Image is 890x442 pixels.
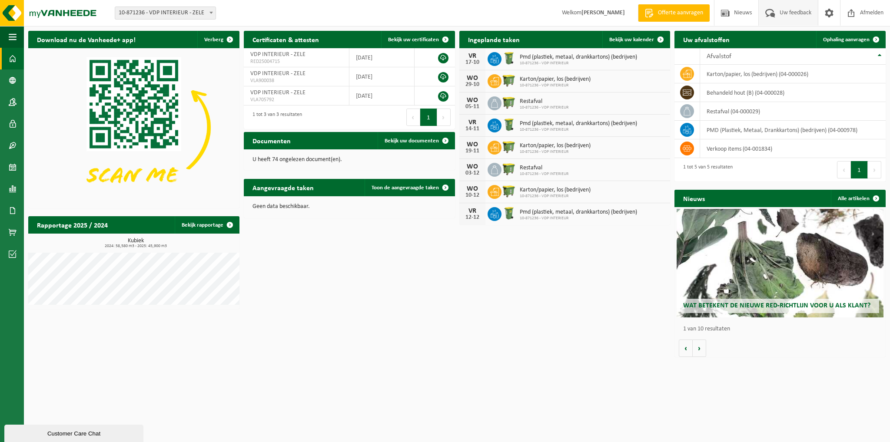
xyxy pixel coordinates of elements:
span: 10-871236 - VDP INTERIEUR - ZELE [115,7,216,20]
a: Wat betekent de nieuwe RED-richtlijn voor u als klant? [677,209,883,317]
button: Vorige [679,340,693,357]
img: WB-1100-HPE-GN-50 [501,162,516,176]
span: Karton/papier, los (bedrijven) [520,187,591,194]
span: VLA900038 [250,77,342,84]
a: Alle artikelen [831,190,885,207]
div: WO [464,97,481,104]
div: VR [464,119,481,126]
button: 1 [851,161,868,178]
span: 10-871236 - VDP INTERIEUR [520,172,568,177]
span: 10-871236 - VDP INTERIEUR [520,194,591,199]
span: Bekijk uw documenten [385,138,439,144]
td: restafval (04-000029) [700,102,886,121]
span: Restafval [520,98,568,105]
span: VDP INTERIEUR - ZELE [250,51,306,58]
img: WB-0240-HPE-GN-50 [501,206,516,221]
img: WB-0240-HPE-GN-50 [501,117,516,132]
a: Bekijk rapportage [175,216,239,234]
img: WB-0240-HPE-GN-50 [501,51,516,66]
span: VLA705792 [250,96,342,103]
span: 10-871236 - VDP INTERIEUR [520,83,591,88]
div: 1 tot 3 van 3 resultaten [248,108,302,127]
span: Pmd (plastiek, metaal, drankkartons) (bedrijven) [520,120,637,127]
h2: Aangevraagde taken [244,179,322,196]
td: karton/papier, los (bedrijven) (04-000026) [700,65,886,83]
div: 03-12 [464,170,481,176]
button: Previous [837,161,851,178]
button: Verberg [197,31,239,48]
button: Next [868,161,881,178]
div: 14-11 [464,126,481,132]
a: Toon de aangevraagde taken [365,179,454,196]
span: Pmd (plastiek, metaal, drankkartons) (bedrijven) [520,54,637,61]
a: Ophaling aanvragen [816,31,885,48]
span: Bekijk uw certificaten [388,37,439,43]
h2: Download nu de Vanheede+ app! [28,31,144,48]
span: Offerte aanvragen [656,9,705,17]
td: [DATE] [349,86,415,106]
span: Karton/papier, los (bedrijven) [520,76,591,83]
td: [DATE] [349,67,415,86]
span: Toon de aangevraagde taken [372,185,439,191]
span: VDP INTERIEUR - ZELE [250,89,306,96]
span: Bekijk uw kalender [609,37,654,43]
span: Wat betekent de nieuwe RED-richtlijn voor u als klant? [683,302,870,309]
iframe: chat widget [4,423,145,442]
span: 2024: 58,580 m3 - 2025: 45,900 m3 [33,244,239,248]
td: behandeld hout (B) (04-000028) [700,83,886,102]
div: 19-11 [464,148,481,154]
strong: [PERSON_NAME] [581,10,625,16]
div: WO [464,163,481,170]
span: VDP INTERIEUR - ZELE [250,70,306,77]
span: 10-871236 - VDP INTERIEUR [520,127,637,132]
span: Verberg [204,37,223,43]
div: WO [464,141,481,148]
div: 29-10 [464,82,481,88]
div: 17-10 [464,59,481,66]
span: Restafval [520,165,568,172]
a: Offerte aanvragen [638,4,710,22]
button: Volgende [693,340,706,357]
img: WB-1100-HPE-GN-50 [501,95,516,110]
div: VR [464,53,481,59]
div: 10-12 [464,192,481,198]
td: [DATE] [349,48,415,67]
button: Previous [406,109,420,126]
div: 12-12 [464,214,481,221]
td: PMD (Plastiek, Metaal, Drankkartons) (bedrijven) (04-000978) [700,121,886,139]
span: 10-871236 - VDP INTERIEUR - ZELE [115,7,216,19]
span: RED25004715 [250,58,342,65]
span: 10-871236 - VDP INTERIEUR [520,61,637,66]
button: 1 [420,109,437,126]
button: Next [437,109,451,126]
div: WO [464,185,481,192]
span: 10-871236 - VDP INTERIEUR [520,216,637,221]
h3: Kubiek [33,238,239,248]
span: 10-871236 - VDP INTERIEUR [520,105,568,110]
h2: Nieuws [674,190,714,207]
span: Karton/papier, los (bedrijven) [520,142,591,149]
img: WB-1100-HPE-GN-50 [501,139,516,154]
img: WB-1100-HPE-GN-50 [501,184,516,198]
div: WO [464,75,481,82]
p: U heeft 74 ongelezen document(en). [252,157,446,163]
img: Download de VHEPlus App [28,48,239,206]
img: WB-1100-HPE-GN-50 [501,73,516,88]
span: 10-871236 - VDP INTERIEUR [520,149,591,155]
a: Bekijk uw documenten [378,132,454,149]
td: verkoop items (04-001834) [700,139,886,158]
p: Geen data beschikbaar. [252,204,446,210]
p: 1 van 10 resultaten [683,326,881,332]
h2: Documenten [244,132,299,149]
a: Bekijk uw kalender [602,31,669,48]
a: Bekijk uw certificaten [381,31,454,48]
span: Afvalstof [707,53,731,60]
h2: Uw afvalstoffen [674,31,738,48]
span: Ophaling aanvragen [823,37,870,43]
h2: Ingeplande taken [459,31,528,48]
span: Pmd (plastiek, metaal, drankkartons) (bedrijven) [520,209,637,216]
div: 1 tot 5 van 5 resultaten [679,160,733,179]
h2: Rapportage 2025 / 2024 [28,216,116,233]
h2: Certificaten & attesten [244,31,328,48]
